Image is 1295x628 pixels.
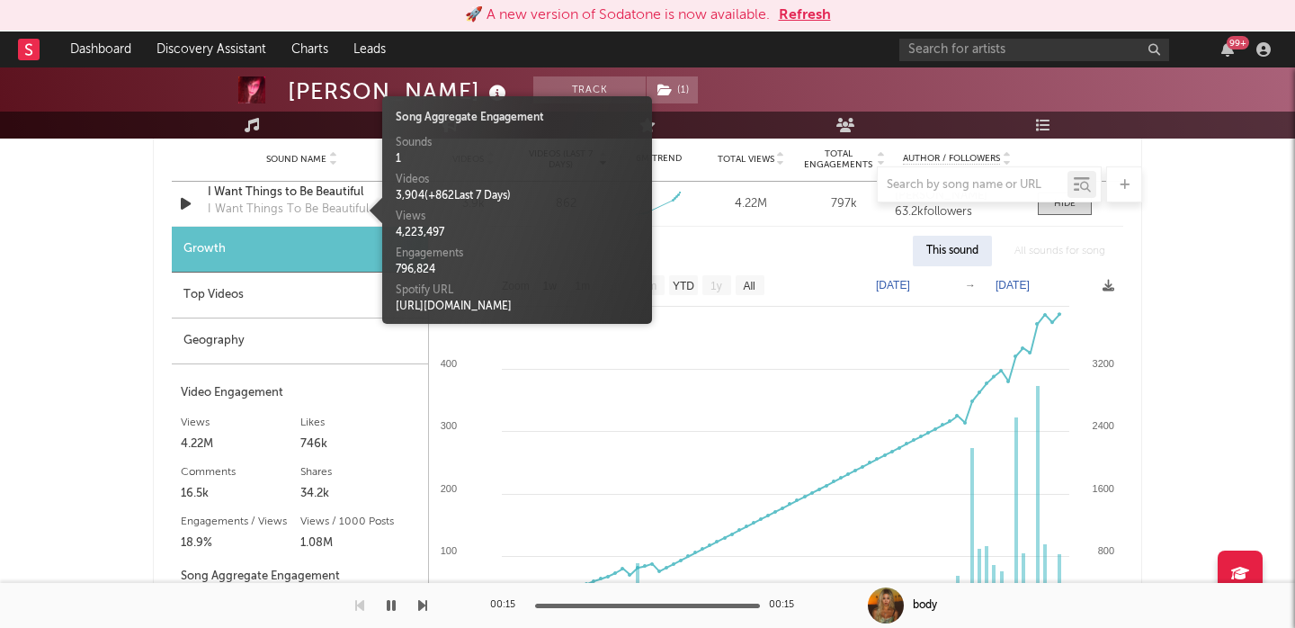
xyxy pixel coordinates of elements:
[441,358,457,369] text: 400
[396,110,639,126] div: Song Aggregate Engagement
[396,209,639,225] div: Views
[172,273,428,318] div: Top Videos
[144,31,279,67] a: Discovery Assistant
[743,280,755,292] text: All
[965,279,976,292] text: →
[769,595,805,616] div: 00:15
[802,195,886,213] div: 797k
[490,595,526,616] div: 00:15
[1001,236,1119,266] div: All sounds for song
[710,195,793,213] div: 4.22M
[181,434,300,455] div: 4.22M
[441,545,457,556] text: 100
[396,135,639,151] div: Sounds
[1098,545,1114,556] text: 800
[181,533,300,554] div: 18.9%
[300,434,420,455] div: 746k
[533,76,646,103] button: Track
[441,483,457,494] text: 200
[300,533,420,554] div: 1.08M
[718,154,774,165] span: Total Views
[300,483,420,505] div: 34.2k
[642,280,657,292] text: 6m
[208,201,369,219] div: I Want Things To Be Beautiful
[396,188,639,204] div: 3,904 ( + 862 Last 7 Days)
[710,280,722,292] text: 1y
[1093,420,1114,431] text: 2400
[673,280,694,292] text: YTD
[300,462,420,483] div: Shares
[396,283,639,299] div: Spotify URL
[172,318,428,364] div: Geography
[300,412,420,434] div: Likes
[341,31,398,67] a: Leads
[58,31,144,67] a: Dashboard
[396,301,512,312] a: [URL][DOMAIN_NAME]
[465,4,770,26] div: 🚀 A new version of Sodatone is now available.
[913,597,937,614] div: body
[1093,358,1114,369] text: 3200
[878,178,1067,193] input: Search by song name or URL
[181,483,300,505] div: 16.5k
[617,152,701,166] div: 6M Trend
[802,148,875,170] span: Total Engagements
[300,511,420,533] div: Views / 1000 Posts
[903,153,1000,165] span: Author / Followers
[876,279,910,292] text: [DATE]
[441,420,457,431] text: 300
[779,4,831,26] button: Refresh
[288,76,511,106] div: [PERSON_NAME]
[172,227,428,273] div: Growth
[181,382,419,404] div: Video Engagement
[1221,42,1234,57] button: 99+
[895,206,1020,219] div: 63.2k followers
[646,76,699,103] span: ( 1 )
[647,76,698,103] button: (1)
[266,154,326,165] span: Sound Name
[181,412,300,434] div: Views
[899,39,1169,61] input: Search for artists
[996,279,1030,292] text: [DATE]
[396,225,639,241] div: 4,223,497
[396,246,639,262] div: Engagements
[181,566,419,588] div: Song Aggregate Engagement
[913,236,992,266] div: This sound
[1093,483,1114,494] text: 1600
[1227,36,1249,49] div: 99 +
[396,172,639,188] div: Videos
[279,31,341,67] a: Charts
[181,511,300,533] div: Engagements / Views
[181,462,300,483] div: Comments
[396,262,639,278] div: 796,824
[396,151,639,167] div: 1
